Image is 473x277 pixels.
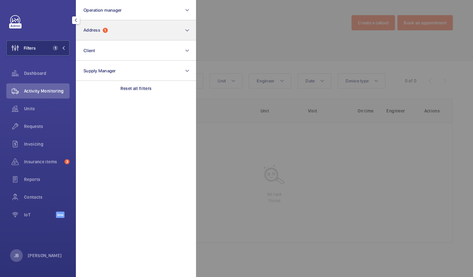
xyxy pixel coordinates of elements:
[24,88,70,94] span: Activity Monitoring
[24,105,70,112] span: Units
[14,252,19,259] p: JB
[64,159,70,164] span: 3
[24,70,70,76] span: Dashboard
[24,212,56,218] span: IoT
[24,176,70,183] span: Reports
[6,40,70,56] button: Filters1
[24,141,70,147] span: Invoicing
[56,212,64,218] span: Beta
[53,45,58,51] span: 1
[24,159,62,165] span: Insurance items
[24,45,36,51] span: Filters
[24,123,70,129] span: Requests
[24,194,70,200] span: Contacts
[28,252,62,259] p: [PERSON_NAME]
